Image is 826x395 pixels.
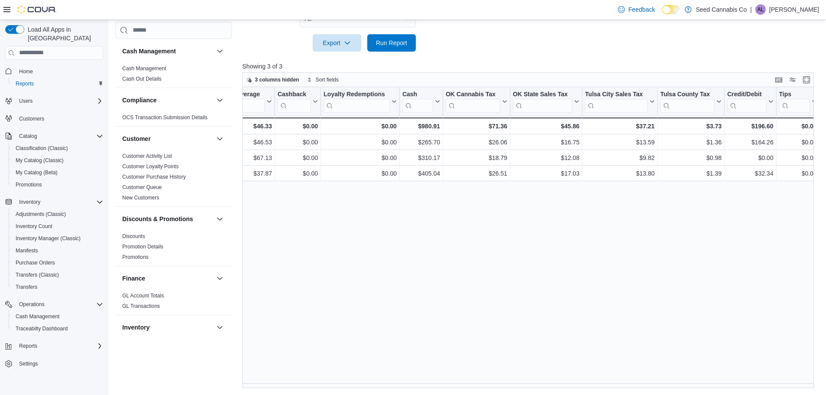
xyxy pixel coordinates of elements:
[12,221,103,232] span: Inventory Count
[16,145,68,152] span: Classification (Classic)
[201,153,272,163] div: $67.13
[313,34,361,52] button: Export
[19,343,37,349] span: Reports
[727,168,773,179] div: $32.34
[9,281,107,293] button: Transfers
[215,46,225,56] button: Cash Management
[779,168,816,179] div: $0.00
[779,90,810,98] div: Tips
[513,90,573,112] div: OK State Sales Tax
[2,357,107,370] button: Settings
[115,63,232,88] div: Cash Management
[2,65,107,78] button: Home
[12,221,56,232] a: Inventory Count
[585,137,654,147] div: $13.59
[9,269,107,281] button: Transfers (Classic)
[12,311,63,322] a: Cash Management
[376,39,407,47] span: Run Report
[12,233,84,244] a: Inventory Manager (Classic)
[115,112,232,126] div: Compliance
[122,184,162,191] span: Customer Queue
[323,90,390,112] div: Loyalty Redemptions
[12,270,103,280] span: Transfers (Classic)
[16,181,42,188] span: Promotions
[16,113,103,124] span: Customers
[278,137,318,147] div: $0.00
[513,121,580,131] div: $45.86
[660,90,715,112] div: Tulsa County Tax
[12,245,41,256] a: Manifests
[122,323,150,332] h3: Inventory
[2,196,107,208] button: Inventory
[513,168,580,179] div: $17.03
[16,235,81,242] span: Inventory Manager (Classic)
[115,151,232,206] div: Customer
[122,134,213,143] button: Customer
[122,96,157,104] h3: Compliance
[16,358,103,369] span: Settings
[122,75,162,82] span: Cash Out Details
[446,90,507,112] button: OK Cannabis Tax
[585,121,654,131] div: $37.21
[12,180,103,190] span: Promotions
[122,293,164,299] a: GL Account Totals
[755,4,766,15] div: Ashley Larsen
[16,66,36,77] a: Home
[585,90,647,112] div: Tulsa City Sales Tax
[9,208,107,220] button: Adjustments (Classic)
[446,153,507,163] div: $18.79
[122,184,162,190] a: Customer Queue
[16,96,36,106] button: Users
[122,244,163,250] a: Promotion Details
[122,76,162,82] a: Cash Out Details
[9,154,107,166] button: My Catalog (Classic)
[323,121,397,131] div: $0.00
[774,75,784,85] button: Keyboard shortcuts
[19,98,33,104] span: Users
[215,95,225,105] button: Compliance
[402,153,440,163] div: $310.17
[12,282,103,292] span: Transfers
[278,90,318,112] button: Cashback
[750,4,752,15] p: |
[12,209,69,219] a: Adjustments (Classic)
[115,291,232,315] div: Finance
[122,194,159,201] span: New Customers
[16,114,48,124] a: Customers
[779,121,816,131] div: $0.00
[779,90,810,112] div: Tips
[201,168,272,179] div: $37.87
[12,143,103,153] span: Classification (Classic)
[12,245,103,256] span: Manifests
[19,133,37,140] span: Catalog
[122,274,145,283] h3: Finance
[446,90,500,98] div: OK Cannabis Tax
[727,90,766,112] div: Credit/Debit
[17,5,56,14] img: Cova
[323,168,397,179] div: $0.00
[323,90,397,112] button: Loyalty Redemptions
[16,66,103,77] span: Home
[16,131,103,141] span: Catalog
[115,231,232,266] div: Discounts & Promotions
[16,313,59,320] span: Cash Management
[9,142,107,154] button: Classification (Classic)
[122,323,213,332] button: Inventory
[513,90,573,98] div: OK State Sales Tax
[122,153,172,159] a: Customer Activity List
[2,298,107,310] button: Operations
[12,209,103,219] span: Adjustments (Classic)
[16,284,37,291] span: Transfers
[513,153,580,163] div: $12.08
[122,96,213,104] button: Compliance
[316,76,339,83] span: Sort fields
[19,360,38,367] span: Settings
[201,121,272,131] div: $46.33
[16,341,41,351] button: Reports
[278,90,311,98] div: Cashback
[9,245,107,257] button: Manifests
[446,168,507,179] div: $26.51
[9,323,107,335] button: Traceabilty Dashboard
[16,96,103,106] span: Users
